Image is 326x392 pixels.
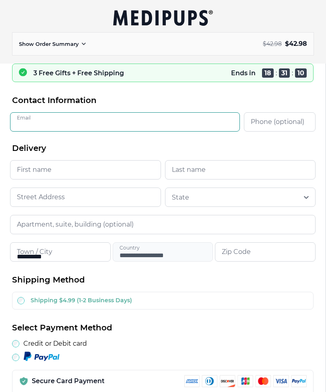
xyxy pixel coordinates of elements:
[279,68,290,78] span: 31
[23,351,60,362] img: Paypal
[12,274,314,285] h2: Shipping Method
[263,40,282,47] span: $ 42.98
[33,69,124,77] p: 3 Free Gifts + Free Shipping
[295,68,307,78] span: 10
[32,377,105,386] p: Secure Card Payment
[276,69,277,77] span: :
[285,40,307,47] span: $ 42.98
[19,40,79,48] p: Show Order Summary
[12,143,46,154] span: Delivery
[12,95,97,106] span: Contact Information
[292,69,293,77] span: :
[231,69,256,77] p: Ends in
[31,297,132,304] label: Shipping $4.99 (1-2 Business Days)
[23,340,87,347] label: Credit or Debit card
[12,322,314,333] h2: Select Payment Method
[262,68,274,78] span: 18
[184,375,307,387] img: payment methods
